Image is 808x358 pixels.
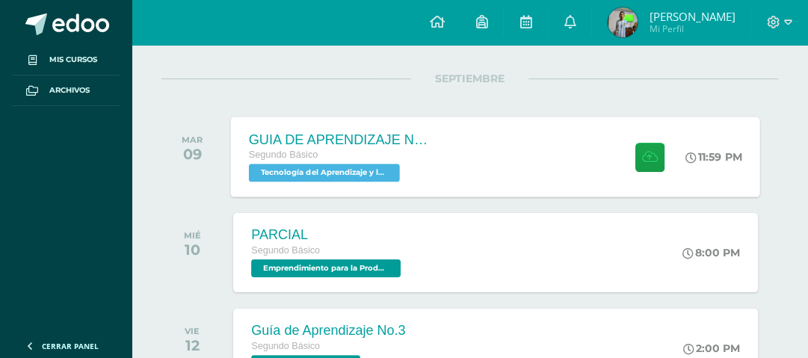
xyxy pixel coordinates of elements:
span: Mis cursos [49,54,97,66]
span: SEPTIEMBRE [411,72,528,85]
div: 12 [185,336,200,354]
div: MIÉ [184,230,201,241]
div: 09 [182,145,203,163]
div: Guía de Aprendizaje No.3 [251,323,405,339]
div: GUIA DE APRENDIZAJE NO 3 [249,132,430,147]
div: PARCIAL [251,227,404,243]
div: 2:00 PM [683,342,740,355]
div: VIE [185,326,200,336]
span: Tecnología del Aprendizaje y la Comunicación (Informática) 'A' [249,164,400,182]
span: Mi Perfil [649,22,735,35]
a: Archivos [12,75,120,106]
span: Segundo Básico [249,149,318,160]
span: Cerrar panel [42,341,99,351]
div: 10 [184,241,201,259]
div: MAR [182,135,203,145]
span: Emprendimiento para la Productividad 'A' [251,259,401,277]
a: Mis cursos [12,45,120,75]
span: Segundo Básico [251,341,320,351]
div: 8:00 PM [682,246,740,259]
span: Archivos [49,84,90,96]
img: f64a3f86444b6a8d5a49e9d9261c3af4.png [608,7,638,37]
span: [PERSON_NAME] [649,9,735,24]
div: 11:59 PM [685,150,742,164]
span: Segundo Básico [251,245,320,256]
